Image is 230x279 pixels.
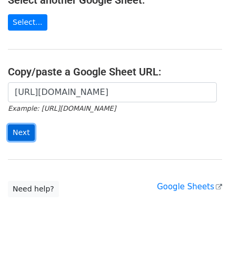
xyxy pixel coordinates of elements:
small: Example: [URL][DOMAIN_NAME] [8,104,116,112]
input: Next [8,124,35,141]
a: Need help? [8,181,59,197]
a: Select... [8,14,47,31]
iframe: Chat Widget [177,228,230,279]
a: Google Sheets [157,182,222,191]
input: Paste your Google Sheet URL here [8,82,217,102]
h4: Copy/paste a Google Sheet URL: [8,65,222,78]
